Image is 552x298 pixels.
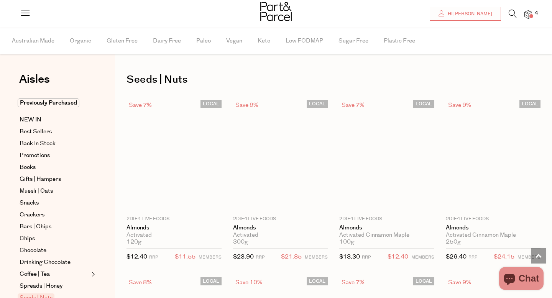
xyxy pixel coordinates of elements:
span: LOCAL [307,277,328,285]
a: Chips [20,234,89,243]
div: Activated [233,232,328,239]
small: RRP [256,254,264,260]
a: Gifts | Hampers [20,175,89,184]
span: Aisles [19,71,50,88]
div: Save 10% [233,277,264,288]
a: Almonds [233,224,328,231]
span: Spreads | Honey [20,282,62,291]
span: Drinking Chocolate [20,258,71,267]
inbox-online-store-chat: Shopify online store chat [497,267,546,292]
span: Best Sellers [20,127,52,136]
span: $23.90 [233,253,254,261]
a: Best Sellers [20,127,89,136]
span: Muesli | Oats [20,187,53,196]
p: 2Die4 Live Foods [127,216,222,223]
span: Paleo [196,28,211,54]
small: RRP [362,254,371,260]
h1: Seeds | Nuts [127,71,540,88]
span: Keto [258,28,270,54]
p: 2Die4 Live Foods [339,216,434,223]
span: $24.15 [494,252,514,262]
div: Save 9% [233,100,261,110]
span: LOCAL [307,100,328,108]
span: Vegan [226,28,242,54]
p: 2Die4 Live Foods [233,216,328,223]
span: 250g [446,239,461,246]
span: Previously Purchased [18,98,79,107]
span: $12.40 [388,252,408,262]
button: Expand/Collapse Coffee | Tea [90,270,95,279]
a: Crackers [20,210,89,219]
div: Save 7% [339,277,367,288]
div: Save 9% [446,277,473,288]
span: $21.85 [281,252,302,262]
span: Gifts | Hampers [20,175,61,184]
a: Books [20,163,89,172]
span: LOCAL [200,100,222,108]
div: Activated Cinnamon Maple [446,232,541,239]
span: Chocolate [20,246,46,255]
span: Hi [PERSON_NAME] [446,11,492,17]
span: Books [20,163,36,172]
a: Hi [PERSON_NAME] [430,7,501,21]
a: Drinking Chocolate [20,258,89,267]
span: Chips [20,234,35,243]
a: Bars | Chips [20,222,89,231]
a: Spreads | Honey [20,282,89,291]
span: 100g [339,239,354,246]
a: Back In Stock [20,139,89,148]
span: LOCAL [413,100,434,108]
span: Dairy Free [153,28,181,54]
span: Coffee | Tea [20,270,50,279]
div: Save 7% [339,100,367,110]
small: MEMBERS [305,254,328,260]
div: Activated Cinnamon Maple [339,232,434,239]
img: Part&Parcel [260,2,292,21]
span: Back In Stock [20,139,56,148]
span: 120g [127,239,141,246]
small: MEMBERS [199,254,222,260]
a: Almonds [127,224,222,231]
span: Plastic Free [384,28,415,54]
span: $13.30 [339,253,360,261]
a: Muesli | Oats [20,187,89,196]
a: Almonds [446,224,541,231]
span: Crackers [20,210,44,219]
a: 4 [524,10,532,18]
span: Snacks [20,198,39,208]
a: Previously Purchased [20,98,89,108]
span: Bars | Chips [20,222,51,231]
a: Promotions [20,151,89,160]
span: Australian Made [12,28,54,54]
span: Low FODMAP [286,28,323,54]
span: 300g [233,239,248,246]
span: LOCAL [413,277,434,285]
span: Promotions [20,151,50,160]
p: 2Die4 Live Foods [446,216,541,223]
small: RRP [468,254,477,260]
a: Coffee | Tea [20,270,89,279]
a: Chocolate [20,246,89,255]
div: Activated [127,232,222,239]
a: Snacks [20,198,89,208]
span: $12.40 [127,253,147,261]
span: LOCAL [519,100,540,108]
span: Organic [70,28,91,54]
span: Gluten Free [107,28,138,54]
a: Almonds [339,224,434,231]
span: 4 [533,10,540,17]
div: Save 9% [446,100,473,110]
span: LOCAL [200,277,222,285]
span: $26.40 [446,253,467,261]
small: RRP [149,254,158,260]
span: $11.55 [175,252,195,262]
small: MEMBERS [517,254,540,260]
div: Save 8% [127,277,154,288]
span: NEW IN [20,115,41,124]
small: MEMBERS [411,254,434,260]
a: Aisles [19,74,50,93]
